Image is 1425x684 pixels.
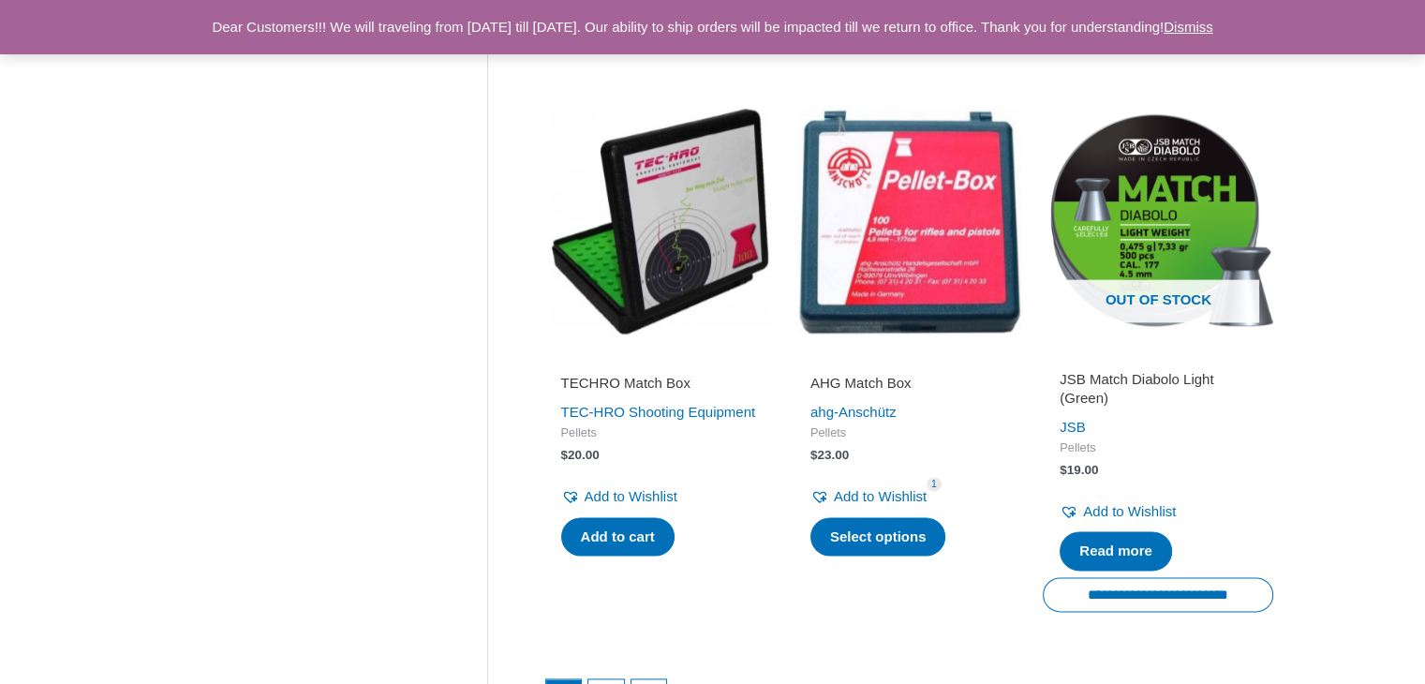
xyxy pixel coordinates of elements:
span: Pellets [1060,440,1256,456]
span: $ [1060,463,1067,477]
iframe: Customer reviews powered by Trustpilot [1060,348,1256,370]
span: Add to Wishlist [834,488,927,504]
span: Pellets [561,425,758,441]
span: $ [810,448,818,462]
img: TECHRO Match Box [544,106,775,336]
a: TEC-HRO Shooting Equipment [561,404,756,420]
span: Add to Wishlist [585,488,677,504]
bdi: 23.00 [810,448,849,462]
span: 1 [927,477,942,491]
a: ahg-Anschütz [810,404,897,420]
h2: TECHRO Match Box [561,374,758,393]
a: Add to Wishlist [1060,498,1176,525]
a: Add to Wishlist [561,483,677,510]
bdi: 20.00 [561,448,600,462]
img: JSB Match Diabolo Light [1043,106,1273,336]
a: Dismiss [1164,19,1213,35]
iframe: Customer reviews powered by Trustpilot [561,348,758,370]
h2: AHG Match Box [810,374,1007,393]
a: Out of stock [1043,106,1273,336]
a: Select options for “AHG Match Box” [810,517,946,557]
a: TECHRO Match Box [561,374,758,399]
h2: JSB Match Diabolo Light (Green) [1060,370,1256,407]
span: $ [561,448,569,462]
span: Out of stock [1057,279,1259,322]
a: JSB [1060,419,1086,435]
a: Add to cart: “TECHRO Match Box” [561,517,675,557]
a: AHG Match Box [810,374,1007,399]
img: AHG Match Box [794,106,1024,336]
span: Add to Wishlist [1083,503,1176,519]
a: Add to Wishlist [810,483,927,510]
iframe: Customer reviews powered by Trustpilot [810,348,1007,370]
a: Read more about “JSB Match Diabolo Light (Green)” [1060,531,1172,571]
a: JSB Match Diabolo Light (Green) [1060,370,1256,414]
bdi: 19.00 [1060,463,1098,477]
span: Pellets [810,425,1007,441]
